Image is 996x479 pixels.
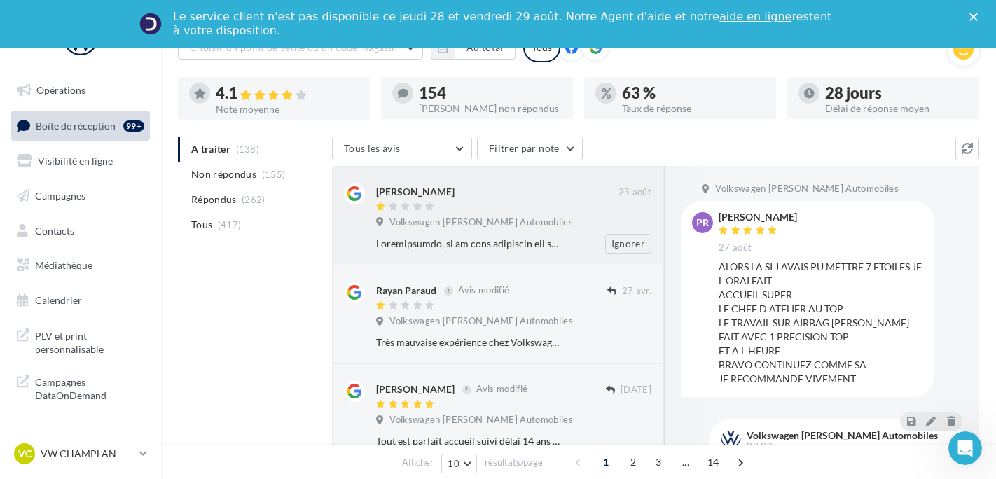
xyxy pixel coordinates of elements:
[477,137,583,160] button: Filtrer par note
[431,36,516,60] button: Au total
[41,447,134,461] p: VW CHAMPLAN
[8,216,153,246] a: Contacts
[11,440,150,467] a: VC VW CHAMPLAN
[344,142,401,154] span: Tous les avis
[618,186,651,199] span: 23 août
[35,190,85,202] span: Campagnes
[173,10,834,38] div: Le service client n'est pas disponible ce jeudi 28 et vendredi 29 août. Notre Agent d'aide et not...
[18,447,32,461] span: VC
[35,326,144,356] span: PLV et print personnalisable
[376,434,560,448] div: Tout est parfait accueil suivi délai 14 ans chez ce concessionnaire !
[376,382,455,396] div: [PERSON_NAME]
[622,85,765,101] div: 63 %
[8,111,153,141] a: Boîte de réception99+
[719,10,791,23] a: aide en ligne
[376,284,436,298] div: Rayan Paraud
[458,285,509,296] span: Avis modifié
[948,431,982,465] iframe: Intercom live chat
[191,193,237,207] span: Répondus
[476,384,527,395] span: Avis modifié
[216,104,359,114] div: Note moyenne
[719,242,752,254] span: 27 août
[605,234,651,254] button: Ignorer
[419,85,562,101] div: 154
[719,212,797,222] div: [PERSON_NAME]
[8,286,153,315] a: Calendrier
[455,36,516,60] button: Au total
[376,185,455,199] div: [PERSON_NAME]
[825,104,968,113] div: Délai de réponse moyen
[825,85,968,101] div: 28 jours
[402,456,434,469] span: Afficher
[35,294,82,306] span: Calendrier
[675,451,697,473] span: ...
[719,260,923,386] div: ALORS LA SI J AVAIS PU METTRE 7 ETOILES JE L ORAI FAIT ACCUEIL SUPER LE CHEF D ATELIER AU TOP LE ...
[139,13,162,35] img: Profile image for Service-Client
[647,451,670,473] span: 3
[448,458,459,469] span: 10
[191,167,256,181] span: Non répondus
[622,104,765,113] div: Taux de réponse
[332,137,472,160] button: Tous les avis
[376,335,560,349] div: Très mauvaise expérience chez Volkswagen. Je suis allé trois fois : une fois pour réparer des air...
[8,367,153,408] a: Campagnes DataOnDemand
[389,414,573,426] span: Volkswagen [PERSON_NAME] Automobiles
[747,442,773,451] span: 09:20
[123,120,144,132] div: 99+
[8,181,153,211] a: Campagnes
[747,431,938,440] div: Volkswagen [PERSON_NAME] Automobiles
[8,146,153,176] a: Visibilité en ligne
[242,194,265,205] span: (262)
[622,451,644,473] span: 2
[191,218,212,232] span: Tous
[35,259,92,271] span: Médiathèque
[178,36,423,60] button: Choisir un point de vente ou un code magasin
[715,183,899,195] span: Volkswagen [PERSON_NAME] Automobiles
[441,454,477,473] button: 10
[622,285,651,298] span: 27 avr.
[8,76,153,105] a: Opérations
[36,84,85,96] span: Opérations
[485,456,543,469] span: résultats/page
[36,119,116,131] span: Boîte de réception
[35,224,74,236] span: Contacts
[389,315,573,328] span: Volkswagen [PERSON_NAME] Automobiles
[262,169,286,180] span: (155)
[8,321,153,362] a: PLV et print personnalisable
[216,85,359,102] div: 4.1
[35,373,144,403] span: Campagnes DataOnDemand
[218,219,242,230] span: (417)
[376,237,560,251] div: Loremipsumdo, si am cons adipiscin eli se doei Temporinci utla et dolo ma ali enimadmi ven quisno...
[8,251,153,280] a: Médiathèque
[621,384,651,396] span: [DATE]
[595,451,617,473] span: 1
[389,216,573,229] span: Volkswagen [PERSON_NAME] Automobiles
[419,104,562,113] div: [PERSON_NAME] non répondus
[702,451,725,473] span: 14
[696,216,709,230] span: pr
[969,13,983,21] div: Fermer
[523,33,560,62] div: Tous
[38,155,113,167] span: Visibilité en ligne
